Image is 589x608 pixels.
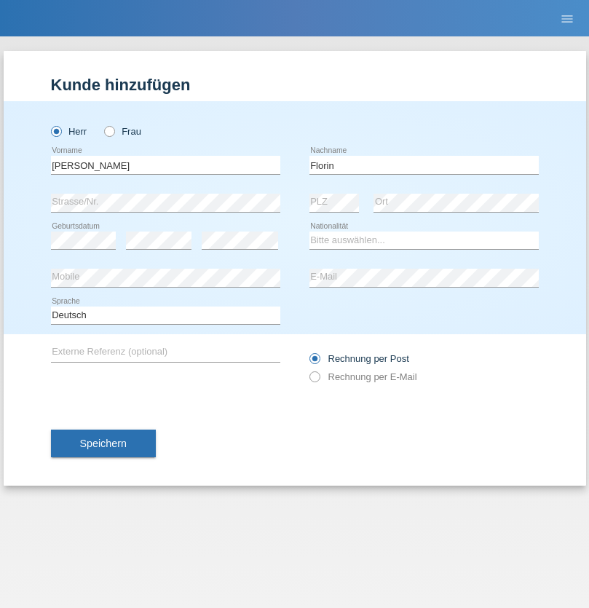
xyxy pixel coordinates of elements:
[51,126,87,137] label: Herr
[51,76,539,94] h1: Kunde hinzufügen
[309,371,319,390] input: Rechnung per E-Mail
[553,14,582,23] a: menu
[309,371,417,382] label: Rechnung per E-Mail
[309,353,409,364] label: Rechnung per Post
[104,126,114,135] input: Frau
[560,12,574,26] i: menu
[80,438,127,449] span: Speichern
[51,126,60,135] input: Herr
[104,126,141,137] label: Frau
[51,430,156,457] button: Speichern
[309,353,319,371] input: Rechnung per Post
